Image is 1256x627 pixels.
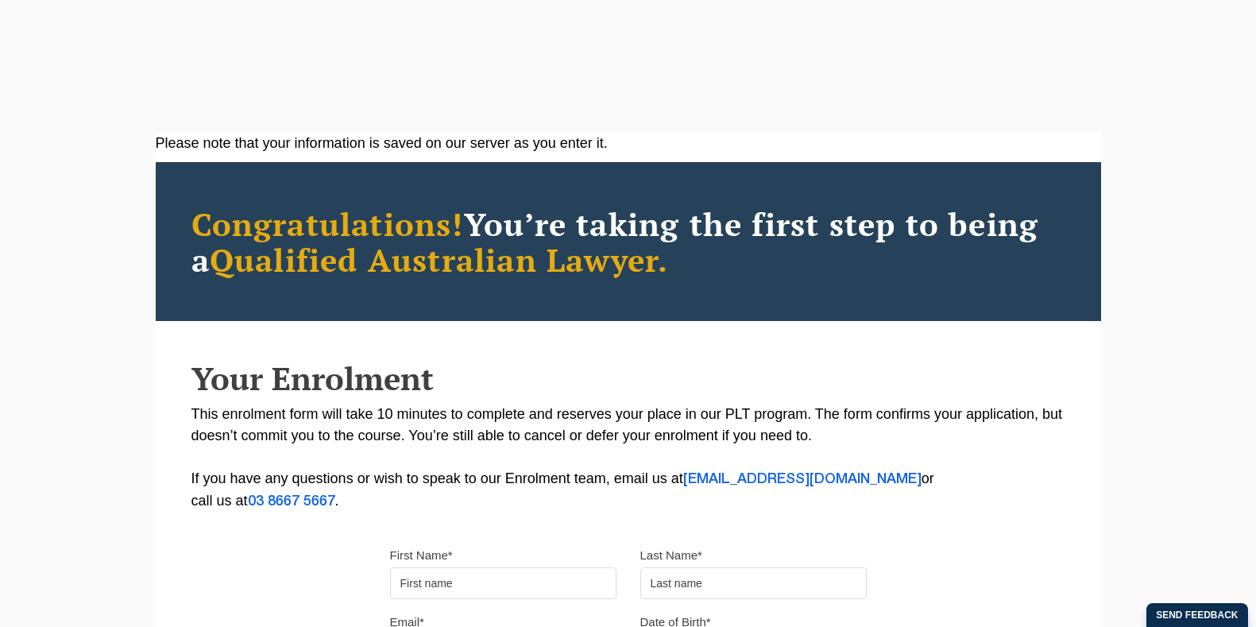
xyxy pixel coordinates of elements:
[191,206,1065,277] h2: You’re taking the first step to being a
[191,361,1065,396] h2: Your Enrolment
[191,203,464,245] span: Congratulations!
[248,495,335,508] a: 03 8667 5667
[156,133,1101,154] div: Please note that your information is saved on our server as you enter it.
[640,567,867,599] input: Last name
[191,404,1065,513] p: This enrolment form will take 10 minutes to complete and reserves your place in our PLT program. ...
[390,548,453,563] label: First Name*
[390,567,616,599] input: First name
[683,473,922,486] a: [EMAIL_ADDRESS][DOMAIN_NAME]
[640,548,702,563] label: Last Name*
[210,238,669,281] span: Qualified Australian Lawyer.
